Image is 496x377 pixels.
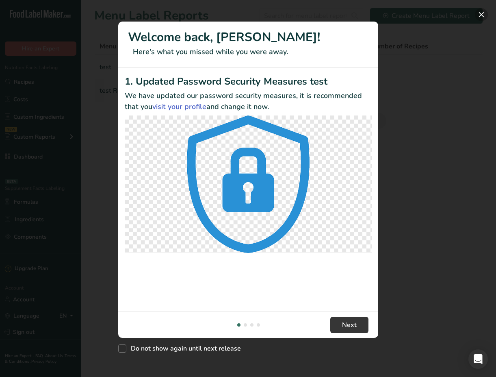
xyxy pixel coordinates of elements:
[152,102,206,111] a: visit your profile
[128,28,368,46] h1: Welcome back, [PERSON_NAME]!
[125,74,372,89] h2: 1. Updated Password Security Measures test
[126,344,241,353] span: Do not show again until next release
[125,90,372,112] p: We have updated our password security measures, it is recommended that you and change it now.
[468,349,488,369] div: Open Intercom Messenger
[342,320,357,330] span: Next
[330,317,368,333] button: Next
[128,46,368,57] p: Here's what you missed while you were away.
[125,115,372,253] img: Updated Password Security Measures test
